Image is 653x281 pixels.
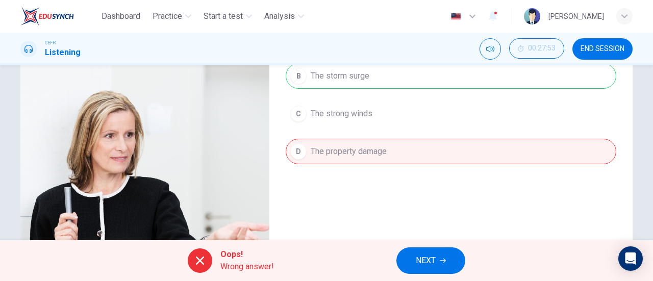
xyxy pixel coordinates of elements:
span: 00:27:53 [528,44,556,53]
span: Practice [153,10,182,22]
span: Dashboard [102,10,140,22]
img: Profile picture [524,8,540,24]
span: NEXT [416,253,436,268]
button: Dashboard [97,7,144,25]
div: Hide [509,38,564,60]
a: EduSynch logo [20,6,97,27]
span: CEFR [45,39,56,46]
h1: Listening [45,46,81,59]
img: en [449,13,462,20]
span: Oops! [220,248,274,261]
button: Practice [148,7,195,25]
span: Analysis [264,10,295,22]
img: EduSynch logo [20,6,74,27]
button: NEXT [396,247,465,274]
div: Open Intercom Messenger [618,246,643,271]
span: Start a test [204,10,243,22]
button: Analysis [260,7,308,25]
div: Mute [480,38,501,60]
span: END SESSION [581,45,624,53]
button: 00:27:53 [509,38,564,59]
span: Wrong answer! [220,261,274,273]
button: END SESSION [572,38,633,60]
button: Start a test [199,7,256,25]
div: [PERSON_NAME] [548,10,604,22]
